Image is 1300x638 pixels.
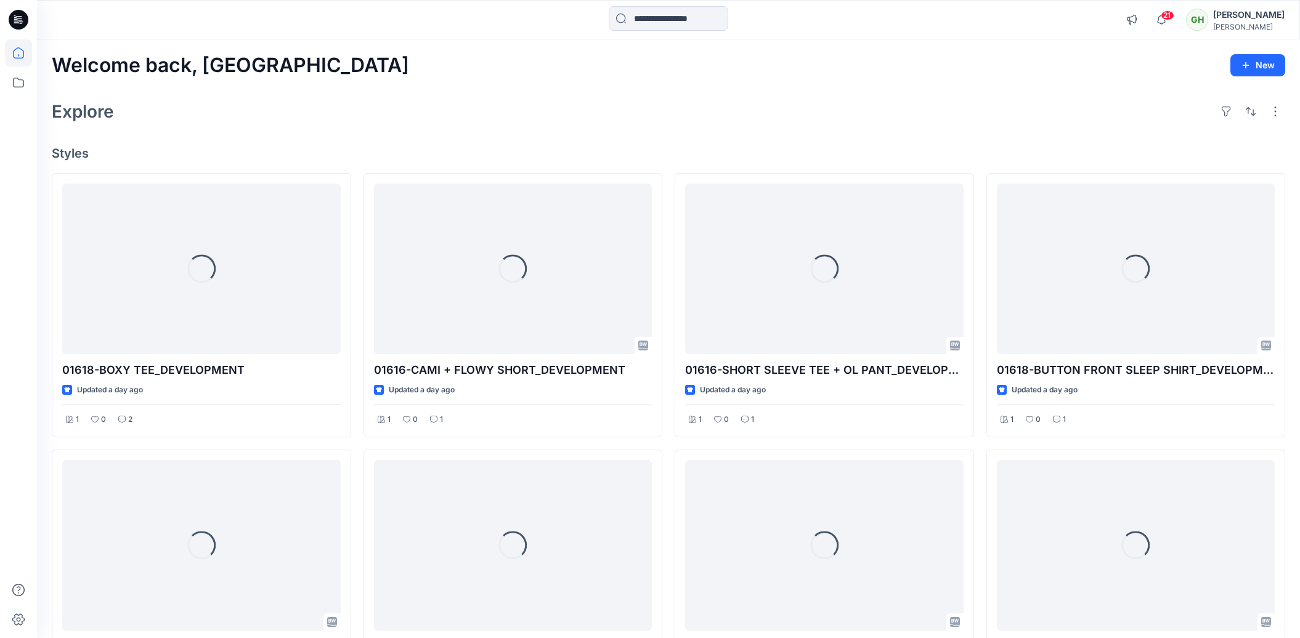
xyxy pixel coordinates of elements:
p: 1 [388,413,391,426]
p: 1 [1010,413,1014,426]
p: Updated a day ago [77,384,143,397]
div: [PERSON_NAME] [1213,7,1285,22]
p: 0 [1036,413,1041,426]
p: 1 [699,413,702,426]
p: 2 [128,413,132,426]
h2: Welcome back, [GEOGRAPHIC_DATA] [52,54,409,77]
p: 0 [724,413,729,426]
p: Updated a day ago [1012,384,1078,397]
p: 1 [751,413,754,426]
p: 1 [440,413,443,426]
p: 01618-BUTTON FRONT SLEEP SHIRT_DEVELOPMENT [997,361,1275,379]
p: 1 [1063,413,1066,426]
p: 0 [413,413,418,426]
p: 01616-CAMI + FLOWY SHORT_DEVELOPMENT [374,361,652,379]
p: 1 [76,413,79,426]
div: GH [1186,9,1208,31]
div: [PERSON_NAME] [1213,22,1285,31]
span: 21 [1161,10,1174,20]
p: 0 [101,413,106,426]
p: Updated a day ago [389,384,455,397]
p: 01616-SHORT SLEEVE TEE + OL PANT_DEVELOPMENT [685,361,964,379]
p: 01618-BOXY TEE_DEVELOPMENT [62,361,341,379]
button: New [1230,54,1285,76]
p: Updated a day ago [700,384,766,397]
h2: Explore [52,102,114,121]
h4: Styles [52,146,1285,161]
